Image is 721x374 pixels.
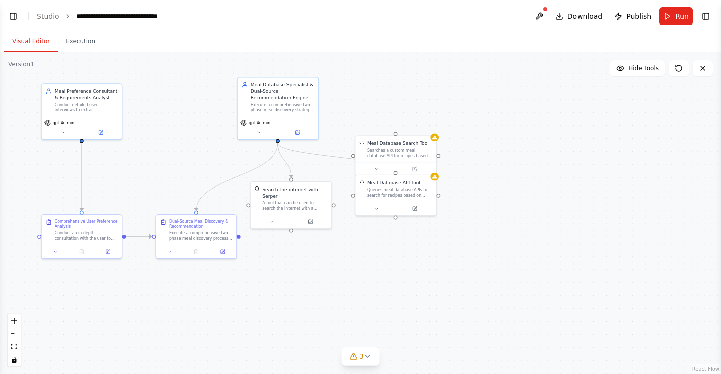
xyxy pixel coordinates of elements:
div: Meal Preference Consultant & Requirements AnalystConduct detailed user interviews to extract comp... [41,83,122,140]
div: Execute a comprehensive two-phase meal discovery strategy: first searching the custom meal databa... [251,102,314,113]
button: No output available [68,248,95,256]
button: toggle interactivity [8,353,21,366]
img: Meal Database API Tool [359,179,364,184]
button: fit view [8,340,21,353]
button: Open in side panel [396,165,434,173]
div: Meal Preference Consultant & Requirements Analyst [55,88,118,101]
div: React Flow controls [8,314,21,366]
a: Studio [37,12,59,20]
button: Run [659,7,693,25]
button: 3 [341,347,380,366]
button: Open in side panel [278,129,316,137]
img: SerperDevTool [255,186,260,191]
span: Run [675,11,689,21]
div: Meal Database Specialist & Dual-Source Recommendation EngineExecute a comprehensive two-phase mea... [237,77,319,140]
div: Meal Database Search ToolMeal Database Search ToolSearches a custom meal database API for recipes... [355,136,437,176]
button: Open in side panel [97,248,119,256]
span: Download [567,11,603,21]
div: SerperDevToolSearch the internet with SerperA tool that can be used to search the internet with a... [250,181,332,229]
g: Edge from 4f33a7de-b4ca-45f5-87e1-a6ae250b9700 to b2268089-43ea-438f-aa09-0c4f53ed2bfd [78,143,85,211]
button: No output available [182,248,210,256]
span: Hide Tools [628,64,659,72]
img: Meal Database Search Tool [359,140,364,145]
div: Meal Database API Tool [367,179,420,186]
button: Open in side panel [82,129,119,137]
div: Execute a comprehensive two-phase meal discovery process using both custom database and online so... [169,231,232,241]
button: Visual Editor [4,31,58,52]
a: React Flow attribution [692,366,719,372]
button: Hide Tools [610,60,665,76]
div: Dual-Source Meal Discovery & RecommendationExecute a comprehensive two-phase meal discovery proce... [156,214,237,259]
g: Edge from a0911715-3303-4dec-8ddc-2fb9582abe8f to c6465cf8-0cab-448d-b4a2-4348d076b93c [274,143,399,171]
div: Conduct detailed user interviews to extract comprehensive meal preferences, dietary requirements,... [55,102,118,113]
span: Publish [626,11,651,21]
div: Comprehensive User Preference AnalysisConduct an in-depth consultation with the user to build a c... [41,214,122,259]
nav: breadcrumb [37,11,158,21]
g: Edge from a0911715-3303-4dec-8ddc-2fb9582abe8f to 32711324-d8e7-43e9-97b3-d9546ff78a5a [193,143,281,211]
g: Edge from b2268089-43ea-438f-aa09-0c4f53ed2bfd to 32711324-d8e7-43e9-97b3-d9546ff78a5a [126,233,152,240]
button: Execution [58,31,103,52]
button: zoom in [8,314,21,327]
div: Dual-Source Meal Discovery & Recommendation [169,219,232,229]
g: Edge from a0911715-3303-4dec-8ddc-2fb9582abe8f to d06e1125-30a7-4631-aebb-479459c9199e [274,143,294,178]
div: Meal Database Search Tool [367,140,429,147]
span: gpt-4o-mini [53,120,75,125]
button: Open in side panel [292,218,329,226]
div: A tool that can be used to search the internet with a search_query. Supports different search typ... [262,201,327,211]
button: Open in side panel [396,205,434,213]
div: Meal Database API ToolMeal Database API ToolQueries meal database APIs to search for recipes base... [355,175,437,216]
div: Version 1 [8,60,34,68]
button: Download [551,7,607,25]
div: Search the internet with Serper [262,186,327,199]
div: Queries meal database APIs to search for recipes based on various criteria including dietary rest... [367,188,432,198]
button: Show right sidebar [699,9,713,23]
button: Publish [610,7,655,25]
div: Comprehensive User Preference Analysis [55,219,118,229]
button: Show left sidebar [6,9,20,23]
span: 3 [359,351,364,361]
div: Meal Database Specialist & Dual-Source Recommendation Engine [251,81,314,101]
button: Open in side panel [211,248,234,256]
span: gpt-4o-mini [249,120,271,125]
button: zoom out [8,327,21,340]
div: Conduct an in-depth consultation with the user to build a complete preference profile. Systematic... [55,231,118,241]
div: Searches a custom meal database API for recipes based on query criteria and dietary restrictions.... [367,148,432,158]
